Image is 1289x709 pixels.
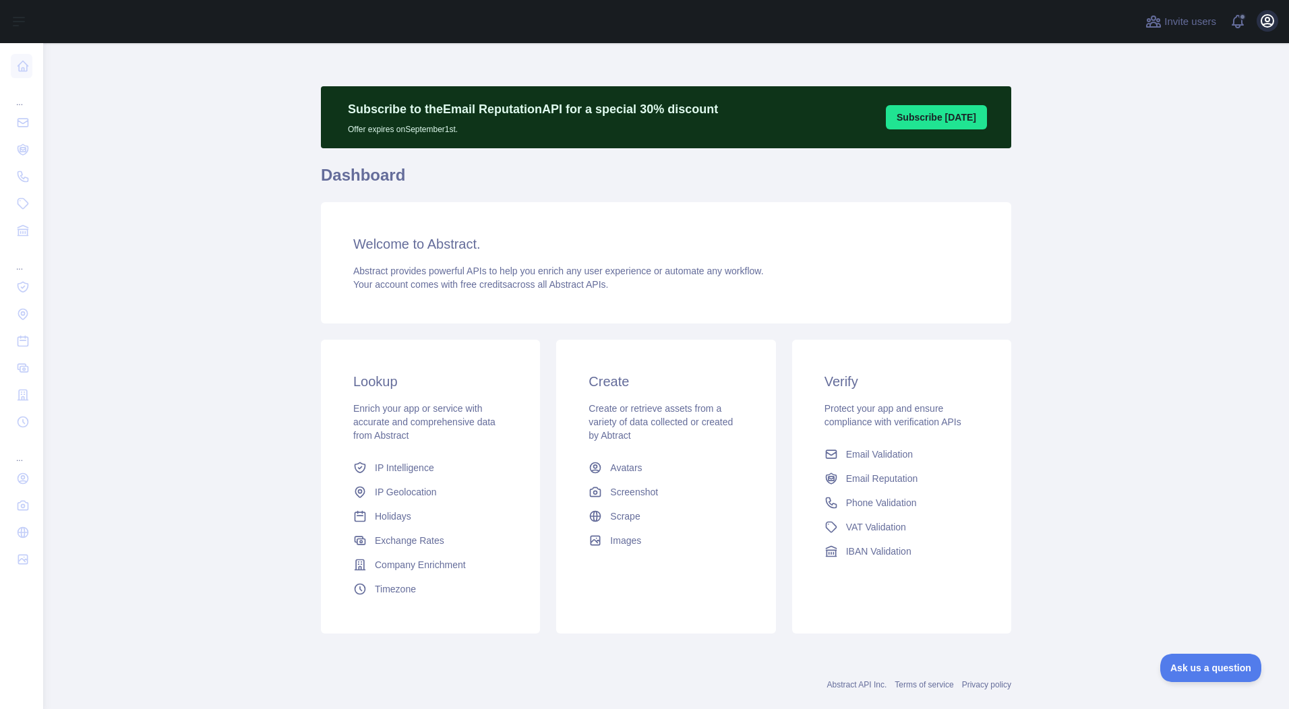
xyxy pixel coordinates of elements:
h1: Dashboard [321,164,1011,197]
div: ... [11,437,32,464]
a: Scrape [583,504,748,528]
span: IP Geolocation [375,485,437,499]
span: Create or retrieve assets from a variety of data collected or created by Abtract [589,403,733,441]
span: free credits [460,279,507,290]
a: IBAN Validation [819,539,984,563]
h3: Verify [825,372,979,391]
span: Screenshot [610,485,658,499]
span: Invite users [1164,14,1216,30]
a: VAT Validation [819,515,984,539]
span: Holidays [375,510,411,523]
h3: Welcome to Abstract. [353,235,979,253]
a: IP Geolocation [348,480,513,504]
a: Email Reputation [819,466,984,491]
span: Your account comes with across all Abstract APIs. [353,279,608,290]
a: Images [583,528,748,553]
a: Holidays [348,504,513,528]
span: Abstract provides powerful APIs to help you enrich any user experience or automate any workflow. [353,266,764,276]
a: Email Validation [819,442,984,466]
span: Exchange Rates [375,534,444,547]
span: Timezone [375,582,416,596]
span: Scrape [610,510,640,523]
span: Images [610,534,641,547]
span: Protect your app and ensure compliance with verification APIs [825,403,961,427]
a: Phone Validation [819,491,984,515]
a: Exchange Rates [348,528,513,553]
button: Invite users [1143,11,1219,32]
span: Company Enrichment [375,558,466,572]
span: IBAN Validation [846,545,911,558]
h3: Lookup [353,372,508,391]
span: Email Validation [846,448,913,461]
a: Avatars [583,456,748,480]
span: Enrich your app or service with accurate and comprehensive data from Abstract [353,403,496,441]
div: ... [11,245,32,272]
p: Offer expires on September 1st. [348,119,718,135]
a: Terms of service [895,680,953,689]
p: Subscribe to the Email Reputation API for a special 30 % discount [348,100,718,119]
a: Privacy policy [962,680,1011,689]
a: IP Intelligence [348,456,513,480]
span: Phone Validation [846,496,917,510]
span: Email Reputation [846,472,918,485]
a: Timezone [348,577,513,601]
iframe: Toggle Customer Support [1160,654,1262,682]
a: Company Enrichment [348,553,513,577]
button: Subscribe [DATE] [886,105,987,129]
a: Screenshot [583,480,748,504]
div: ... [11,81,32,108]
h3: Create [589,372,743,391]
a: Abstract API Inc. [827,680,887,689]
span: IP Intelligence [375,461,434,474]
span: VAT Validation [846,520,906,534]
span: Avatars [610,461,642,474]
